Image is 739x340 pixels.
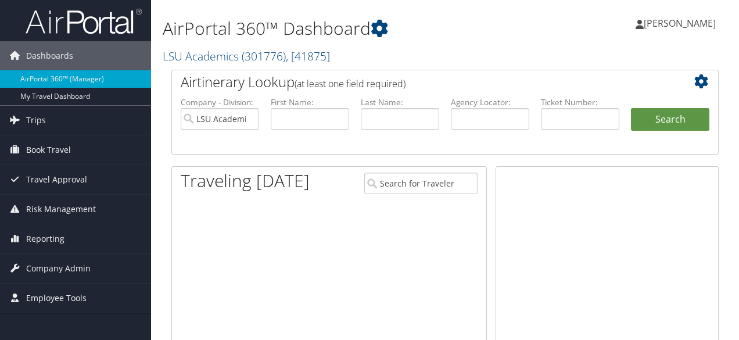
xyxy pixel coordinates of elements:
label: Agency Locator: [451,96,529,108]
span: , [ 41875 ] [286,48,330,64]
img: airportal-logo.png [26,8,142,35]
span: Book Travel [26,135,71,164]
h1: AirPortal 360™ Dashboard [163,16,539,41]
h1: Traveling [DATE] [181,169,310,193]
span: Employee Tools [26,284,87,313]
label: First Name: [271,96,349,108]
span: Trips [26,106,46,135]
button: Search [631,108,709,131]
span: Company Admin [26,254,91,283]
a: [PERSON_NAME] [636,6,727,41]
span: (at least one field required) [295,77,406,90]
span: Travel Approval [26,165,87,194]
span: Reporting [26,224,64,253]
input: Search for Traveler [364,173,478,194]
a: LSU Academics [163,48,330,64]
span: [PERSON_NAME] [644,17,716,30]
h2: Airtinerary Lookup [181,72,664,92]
span: Risk Management [26,195,96,224]
label: Last Name: [361,96,439,108]
span: Dashboards [26,41,73,70]
label: Company - Division: [181,96,259,108]
label: Ticket Number: [541,96,619,108]
span: ( 301776 ) [242,48,286,64]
